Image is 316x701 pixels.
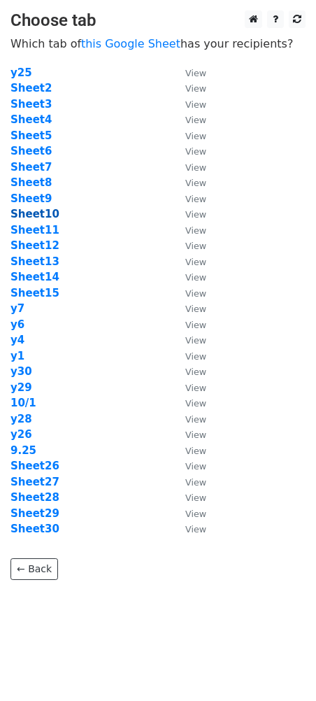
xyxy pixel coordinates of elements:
small: View [185,68,206,78]
small: View [185,272,206,283]
a: View [171,444,206,457]
a: View [171,381,206,394]
small: View [185,131,206,141]
small: View [185,83,206,94]
a: View [171,129,206,142]
small: View [185,241,206,251]
small: View [185,225,206,236]
a: y29 [10,381,32,394]
a: View [171,350,206,362]
small: View [185,509,206,519]
strong: Sheet30 [10,523,59,535]
iframe: Chat Widget [246,634,316,701]
a: 10/1 [10,397,36,409]
a: Sheet2 [10,82,52,94]
small: View [185,209,206,220]
a: y1 [10,350,24,362]
strong: y26 [10,428,32,441]
a: View [171,224,206,236]
a: Sheet7 [10,161,52,174]
a: Sheet10 [10,208,59,220]
a: Sheet4 [10,113,52,126]
a: Sheet11 [10,224,59,236]
a: ← Back [10,558,58,580]
small: View [185,493,206,503]
a: Sheet15 [10,287,59,299]
small: View [185,335,206,346]
small: View [185,162,206,173]
small: View [185,99,206,110]
a: View [171,507,206,520]
h3: Choose tab [10,10,306,31]
a: View [171,145,206,157]
a: y6 [10,318,24,331]
a: Sheet28 [10,491,59,504]
a: Sheet14 [10,271,59,283]
small: View [185,288,206,299]
a: Sheet6 [10,145,52,157]
a: View [171,161,206,174]
small: View [185,383,206,393]
a: View [171,255,206,268]
a: Sheet3 [10,98,52,111]
a: View [171,460,206,472]
a: View [171,66,206,79]
small: View [185,194,206,204]
a: View [171,192,206,205]
small: View [185,304,206,314]
small: View [185,115,206,125]
strong: y30 [10,365,32,378]
a: Sheet8 [10,176,52,189]
a: 9.25 [10,444,36,457]
p: Which tab of has your recipients? [10,36,306,51]
a: this Google Sheet [81,37,180,50]
a: View [171,176,206,189]
small: View [185,446,206,456]
strong: Sheet26 [10,460,59,472]
a: Sheet29 [10,507,59,520]
a: View [171,365,206,378]
small: View [185,146,206,157]
a: Sheet12 [10,239,59,252]
small: View [185,367,206,377]
small: View [185,320,206,330]
small: View [185,351,206,362]
a: View [171,113,206,126]
a: View [171,98,206,111]
a: y7 [10,302,24,315]
strong: y4 [10,334,24,346]
a: View [171,302,206,315]
a: Sheet27 [10,476,59,488]
a: View [171,82,206,94]
a: View [171,413,206,425]
a: y25 [10,66,32,79]
a: View [171,271,206,283]
a: Sheet13 [10,255,59,268]
a: Sheet9 [10,192,52,205]
a: View [171,318,206,331]
a: View [171,397,206,409]
strong: y28 [10,413,32,425]
a: Sheet5 [10,129,52,142]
